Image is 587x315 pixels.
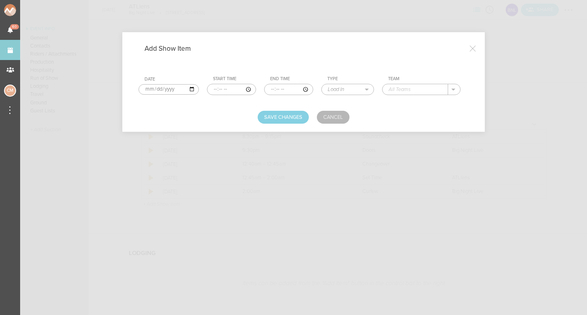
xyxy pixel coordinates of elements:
button: Save Changes [258,111,309,124]
div: Team [388,76,461,82]
div: Date [145,77,199,82]
span: 60 [10,24,19,29]
div: Charlie McGinley [4,85,16,97]
div: Start Time [213,76,256,82]
div: End Time [270,76,313,82]
input: All Teams [382,84,448,95]
a: Cancel [317,111,349,124]
img: NOMAD [4,4,50,16]
button: . [448,84,460,95]
div: Type [327,76,374,82]
h4: Add Show Item [145,44,203,53]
